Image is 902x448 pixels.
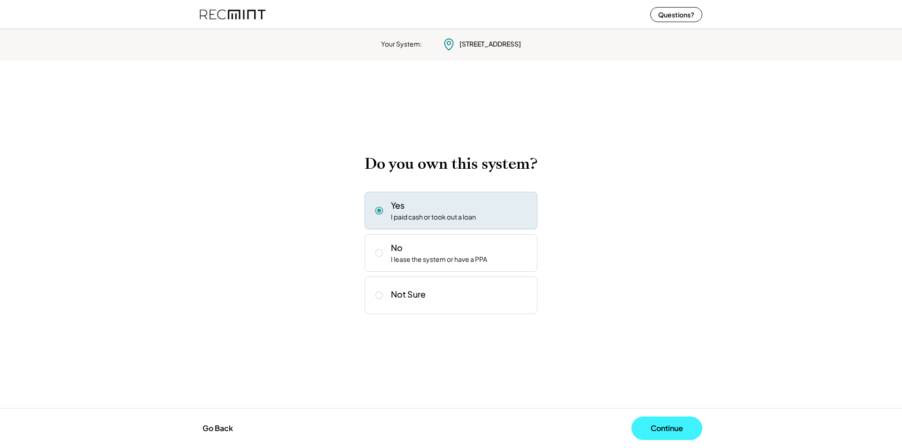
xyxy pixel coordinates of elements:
[391,242,403,253] div: No
[391,255,487,264] div: I lease the system or have a PPA
[200,418,236,439] button: Go Back
[391,289,426,299] div: Not Sure
[200,2,265,27] img: recmint-logotype%403x%20%281%29.jpeg
[459,39,521,49] div: [STREET_ADDRESS]
[391,199,404,211] div: Yes
[631,417,702,440] button: Continue
[650,7,702,22] button: Questions?
[381,39,422,49] div: Your System:
[391,212,476,222] div: I paid cash or took out a loan
[365,155,537,173] h2: Do you own this system?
